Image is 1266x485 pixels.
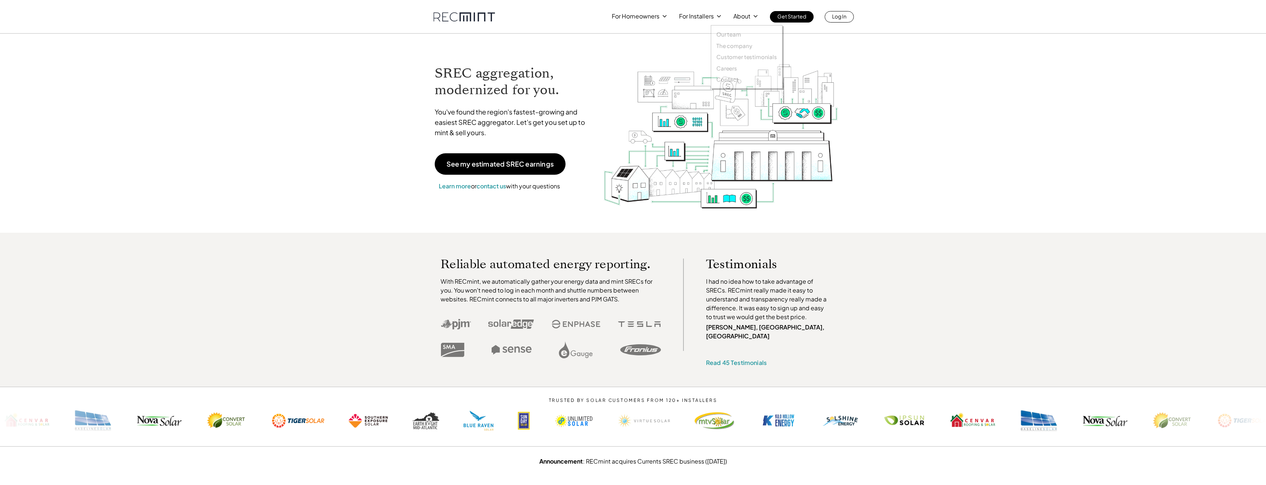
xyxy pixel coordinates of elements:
p: Contact [716,76,739,83]
p: TRUSTED BY SOLAR CUSTOMERS FROM 120+ INSTALLERS [526,398,740,403]
p: I had no idea how to take advantage of SRECs. RECmint really made it easy to understand and trans... [706,277,830,321]
p: Get Started [777,11,806,21]
p: For Homeowners [612,11,659,21]
p: Testimonials [706,259,816,270]
a: Our team [716,31,777,38]
a: Careers [716,65,777,72]
p: [PERSON_NAME], [GEOGRAPHIC_DATA], [GEOGRAPHIC_DATA] [706,323,830,341]
p: You've found the region's fastest-growing and easiest SREC aggregator. Let's get you set up to mi... [435,107,592,138]
img: RECmint value cycle [603,45,839,211]
a: Announcement: RECmint acquires Currents SREC business ([DATE]) [539,457,727,465]
p: The company [716,42,752,49]
a: Log In [825,11,854,23]
a: Learn more [439,182,471,190]
a: Customer testimonials [716,53,777,61]
a: Get Started [770,11,814,23]
a: contact us [476,182,506,190]
p: About [733,11,750,21]
p: For Installers [679,11,714,21]
a: Contact [716,76,777,83]
a: Read 45 Testimonials [706,359,767,366]
p: Careers [716,65,737,72]
h1: SREC aggregation, modernized for you. [435,65,592,98]
p: or with your questions [435,181,564,191]
a: See my estimated SREC earnings [435,153,566,175]
a: The company [716,42,777,49]
p: With RECmint, we automatically gather your energy data and mint SRECs for you. You won't need to ... [441,277,661,304]
p: See my estimated SREC earnings [447,161,554,167]
p: Our team [716,31,741,38]
strong: Announcement [539,457,583,465]
p: Log In [832,11,846,21]
p: Reliable automated energy reporting. [441,259,661,270]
